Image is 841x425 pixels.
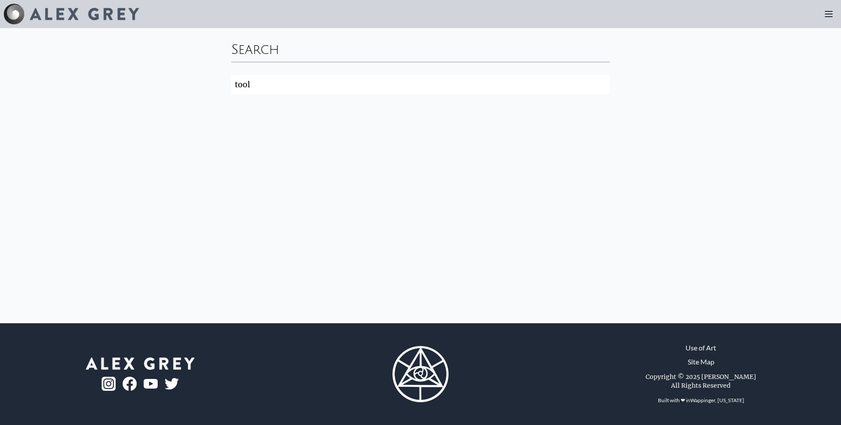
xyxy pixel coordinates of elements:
img: fb-logo.png [123,377,137,391]
a: Use of Art [686,343,716,353]
div: Search [231,35,610,61]
div: Built with ❤ in [654,393,748,407]
img: twitter-logo.png [165,378,179,389]
div: Copyright © 2025 [PERSON_NAME] [646,372,756,381]
img: ig-logo.png [102,377,116,391]
img: youtube-logo.png [144,379,158,389]
a: Site Map [688,357,714,367]
a: Wappinger, [US_STATE] [690,397,744,404]
div: All Rights Reserved [671,381,731,390]
input: Search... [231,75,610,94]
